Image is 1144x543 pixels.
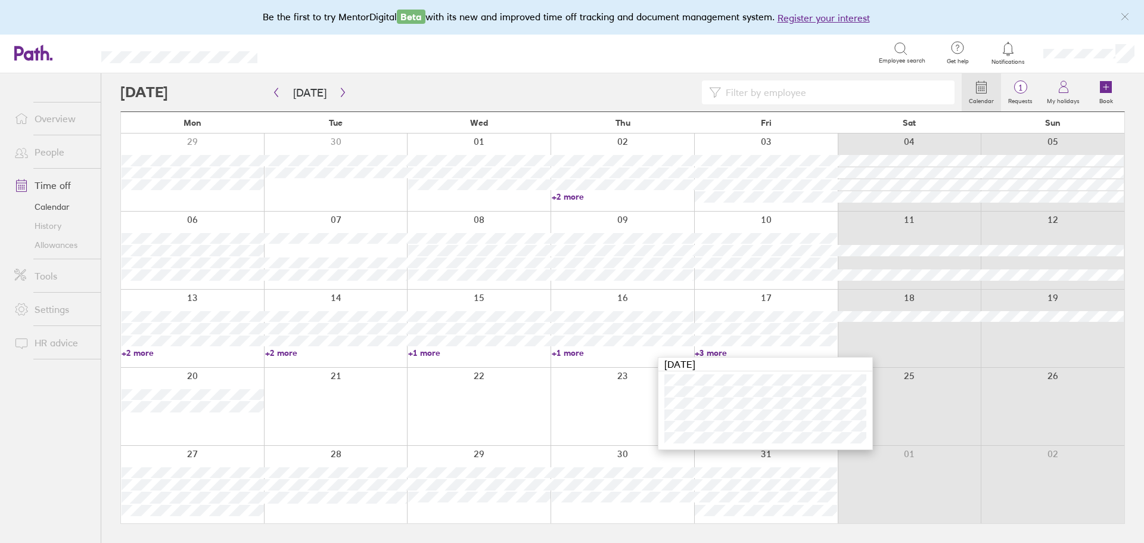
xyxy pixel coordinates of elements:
[1040,73,1087,111] a: My holidays
[5,331,101,355] a: HR advice
[263,10,882,25] div: Be the first to try MentorDigital with its new and improved time off tracking and document manage...
[290,47,320,58] div: Search
[1001,94,1040,105] label: Requests
[5,197,101,216] a: Calendar
[552,347,694,358] a: +1 more
[5,235,101,255] a: Allowances
[5,107,101,131] a: Overview
[962,94,1001,105] label: Calendar
[658,358,872,371] div: [DATE]
[5,264,101,288] a: Tools
[5,173,101,197] a: Time off
[122,347,264,358] a: +2 more
[721,81,947,104] input: Filter by employee
[5,140,101,164] a: People
[615,118,630,128] span: Thu
[552,191,694,202] a: +2 more
[1045,118,1061,128] span: Sun
[695,347,837,358] a: +3 more
[1092,94,1120,105] label: Book
[329,118,343,128] span: Tue
[265,347,408,358] a: +2 more
[284,83,336,103] button: [DATE]
[408,347,551,358] a: +1 more
[5,297,101,321] a: Settings
[397,10,425,24] span: Beta
[989,58,1028,66] span: Notifications
[1001,73,1040,111] a: 1Requests
[1040,94,1087,105] label: My holidays
[184,118,201,128] span: Mon
[962,73,1001,111] a: Calendar
[5,216,101,235] a: History
[1001,83,1040,92] span: 1
[938,58,977,65] span: Get help
[903,118,916,128] span: Sat
[778,11,870,25] button: Register your interest
[761,118,772,128] span: Fri
[1087,73,1125,111] a: Book
[989,41,1028,66] a: Notifications
[470,118,488,128] span: Wed
[879,57,925,64] span: Employee search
